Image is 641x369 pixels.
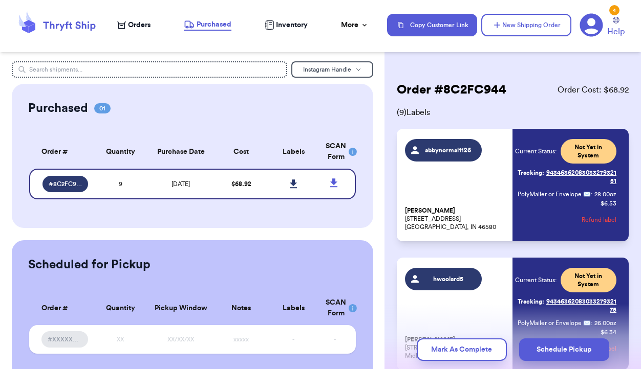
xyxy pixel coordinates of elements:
[405,206,506,231] p: [STREET_ADDRESS] [GEOGRAPHIC_DATA], IN 46580
[591,190,592,198] span: :
[558,84,629,96] span: Order Cost: $ 68.92
[326,297,343,319] div: SCAN Form
[515,147,557,155] span: Current Status:
[117,336,124,342] span: XX
[172,181,190,187] span: [DATE]
[29,135,95,169] th: Order #
[197,19,231,30] span: Purchased
[94,103,111,113] span: 01
[276,20,308,30] span: Inventory
[591,319,592,327] span: :
[518,169,544,177] span: Tracking:
[184,19,231,31] a: Purchased
[519,338,609,361] button: Schedule Pickup
[515,276,557,284] span: Current Status:
[146,291,215,325] th: Pickup Window
[582,209,616,231] button: Refund label
[594,190,616,198] span: 28.00 oz
[326,141,343,163] div: SCAN Form
[146,135,215,169] th: Purchase Date
[397,106,629,119] span: ( 9 ) Labels
[601,328,616,336] p: $ 6.34
[387,14,477,36] button: Copy Customer Link
[334,336,336,342] span: -
[481,14,571,36] button: New Shipping Order
[607,17,625,38] a: Help
[424,146,473,154] span: abbynormal1126
[117,20,151,30] a: Orders
[231,181,251,187] span: $ 68.92
[601,199,616,207] p: $ 6.53
[48,335,82,343] span: #XXXXXXXX
[49,180,82,188] span: # 8C2FC944
[94,135,146,169] th: Quantity
[417,338,507,361] button: Mark As Complete
[594,319,616,327] span: 26.00 oz
[607,26,625,38] span: Help
[265,20,308,30] a: Inventory
[128,20,151,30] span: Orders
[405,207,455,215] span: [PERSON_NAME]
[515,165,616,189] a: Tracking:9434636208303327932151
[291,61,373,78] button: Instagram Handle
[518,320,591,326] span: PolyMailer or Envelope ✉️
[292,336,294,342] span: -
[119,181,122,187] span: 9
[341,20,369,30] div: More
[29,291,95,325] th: Order #
[267,291,319,325] th: Labels
[267,135,319,169] th: Labels
[567,272,610,288] span: Not Yet in System
[28,257,151,273] h2: Scheduled for Pickup
[28,100,88,117] h2: Purchased
[397,82,506,98] h2: Order # 8C2FC944
[580,13,603,37] a: 4
[567,143,610,159] span: Not Yet in System
[215,135,267,169] th: Cost
[518,191,591,197] span: PolyMailer or Envelope ✉️
[609,5,619,15] div: 4
[515,293,616,318] a: Tracking:9434636208303327932175
[424,275,473,283] span: hwoolard5
[94,291,146,325] th: Quantity
[215,291,267,325] th: Notes
[233,336,249,342] span: xxxxx
[167,336,194,342] span: XX/XX/XX
[518,297,544,306] span: Tracking:
[303,66,351,73] span: Instagram Handle
[12,61,287,78] input: Search shipments...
